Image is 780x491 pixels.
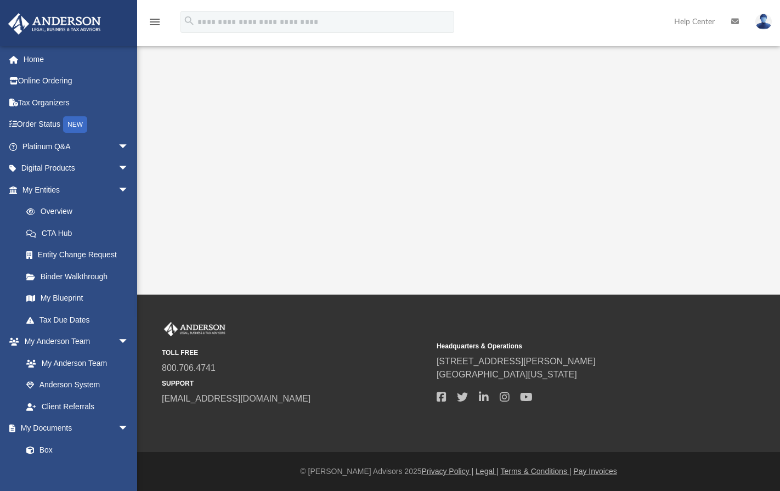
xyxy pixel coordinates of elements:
[118,157,140,180] span: arrow_drop_down
[8,92,145,114] a: Tax Organizers
[437,370,577,379] a: [GEOGRAPHIC_DATA][US_STATE]
[162,394,310,403] a: [EMAIL_ADDRESS][DOMAIN_NAME]
[15,266,145,287] a: Binder Walkthrough
[15,396,140,417] a: Client Referrals
[755,14,772,30] img: User Pic
[162,322,228,336] img: Anderson Advisors Platinum Portal
[183,15,195,27] i: search
[8,157,145,179] a: Digital Productsarrow_drop_down
[8,331,140,353] a: My Anderson Teamarrow_drop_down
[573,467,617,476] a: Pay Invoices
[8,179,145,201] a: My Entitiesarrow_drop_down
[8,136,145,157] a: Platinum Q&Aarrow_drop_down
[118,331,140,353] span: arrow_drop_down
[137,466,780,477] div: © [PERSON_NAME] Advisors 2025
[15,309,145,331] a: Tax Due Dates
[118,136,140,158] span: arrow_drop_down
[148,21,161,29] a: menu
[5,13,104,35] img: Anderson Advisors Platinum Portal
[15,222,145,244] a: CTA Hub
[476,467,499,476] a: Legal |
[162,379,429,388] small: SUPPORT
[162,348,429,358] small: TOLL FREE
[422,467,474,476] a: Privacy Policy |
[148,15,161,29] i: menu
[15,439,134,461] a: Box
[437,341,704,351] small: Headquarters & Operations
[15,374,140,396] a: Anderson System
[8,114,145,136] a: Order StatusNEW
[8,417,140,439] a: My Documentsarrow_drop_down
[501,467,572,476] a: Terms & Conditions |
[437,357,596,366] a: [STREET_ADDRESS][PERSON_NAME]
[162,363,216,373] a: 800.706.4741
[8,70,145,92] a: Online Ordering
[118,179,140,201] span: arrow_drop_down
[15,352,134,374] a: My Anderson Team
[63,116,87,133] div: NEW
[8,48,145,70] a: Home
[118,417,140,440] span: arrow_drop_down
[15,287,140,309] a: My Blueprint
[15,201,145,223] a: Overview
[15,244,145,266] a: Entity Change Request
